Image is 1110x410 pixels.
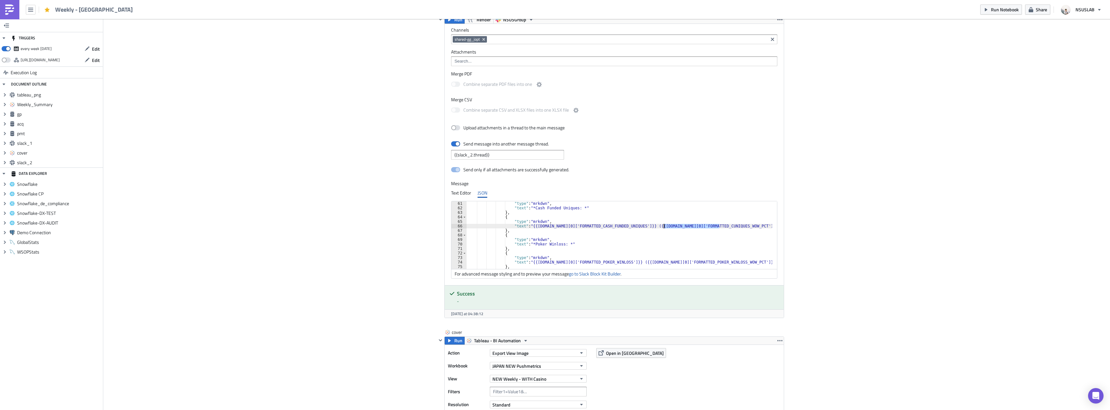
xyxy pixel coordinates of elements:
[451,210,467,215] div: 63
[451,265,467,269] div: 75
[1060,4,1071,15] img: Avatar
[448,387,487,396] label: Filters
[3,3,337,8] p: BI Automated Weekly Reports - [GEOGRAPHIC_DATA]
[17,111,101,117] span: gp
[451,251,467,255] div: 72
[493,16,536,24] button: NSUSGroup
[451,224,467,228] div: 66
[451,255,467,260] div: 73
[451,246,467,251] div: 71
[464,16,494,24] button: Render
[1057,3,1105,17] button: NSUSLAB
[451,106,580,115] label: Combine separate CSV and XLSX files into one XLSX file
[3,3,337,8] body: Rich Text Area. Press ALT-0 for help.
[17,210,101,216] span: Snowflake-DX-TEST
[17,131,101,136] span: pmt
[17,220,101,226] span: Snowflake-DX-AUDIT
[490,362,587,370] button: JAPAN NEW Pushmetrics
[92,45,100,52] span: Edit
[451,97,777,103] label: Merge CSV
[503,16,526,24] span: NSUSGroup
[457,298,779,305] div: -
[17,181,101,187] span: Snowflake
[451,71,777,77] label: Merge PDF
[452,329,478,335] span: cover
[17,201,101,206] span: Snowflake_de_compliance
[451,311,483,317] span: [DATE] at 04:38:12
[445,337,465,345] button: Run
[569,270,621,277] a: go to Slack Block Kit Builder
[451,260,467,265] div: 74
[17,102,101,107] span: Weekly_Summary
[454,16,462,24] span: Run
[1088,388,1104,404] div: Open Intercom Messenger
[980,5,1022,15] button: Run Notebook
[11,67,37,78] span: Execution Log
[451,215,467,219] div: 64
[457,291,779,296] h5: Success
[451,81,543,89] label: Combine separate PDF files into one
[17,230,101,235] span: Demo Connection
[448,348,487,358] label: Action
[17,249,101,255] span: WSOPStats
[451,181,777,186] label: Message
[474,337,521,345] span: Tableau - BI Automation
[448,361,487,371] label: Workbook
[451,125,565,131] label: Upload attachments in a thread to the main message
[451,269,777,278] div: For advanced message styling and to preview your message .
[17,239,101,245] span: GlobalStats
[451,237,467,242] div: 69
[11,78,47,90] div: DOCUMENT OUTLINE
[492,401,510,408] span: Standard
[11,32,35,44] div: TRIGGERS
[17,150,101,156] span: cover
[81,55,103,65] button: Edit
[448,400,487,409] label: Resolution
[478,188,487,198] div: JSON
[451,201,467,206] div: 61
[21,44,52,54] div: every week on Monday
[451,219,467,224] div: 65
[464,337,530,345] button: Tableau - BI Automation
[17,92,101,98] span: tableau_png
[21,55,60,65] div: https://pushmetrics.io/api/v1/report/E7L68DPoq1/webhook?token=0387f02c726e43479b1323f324c0ebea
[490,387,587,396] input: Filter1=Value1&...
[451,188,471,198] div: Text Editor
[451,242,467,246] div: 70
[481,36,487,43] button: Remove Tag
[92,57,100,64] span: Edit
[451,27,777,33] label: Channels
[492,363,541,369] span: JAPAN NEW Pushmetrics
[451,141,550,147] label: Send message into another message thread.
[490,349,587,357] button: Export View Image
[11,168,47,179] div: DATA EXPLORER
[81,44,103,54] button: Edit
[463,167,569,173] div: Send only if all attachments are successfully generated.
[17,160,101,165] span: slack_2
[451,228,467,233] div: 67
[492,375,546,382] span: NEW Weekly - WITH Casino
[445,16,465,24] button: Run
[1036,6,1047,13] span: Share
[451,150,564,160] input: {{ slack_1.thread }}
[991,6,1019,13] span: Run Notebook
[606,350,664,356] span: Open in [GEOGRAPHIC_DATA]
[1025,5,1050,15] button: Share
[17,191,101,197] span: Snowflake CP
[437,336,444,344] button: Hide content
[451,206,467,210] div: 62
[17,121,101,127] span: acq
[5,5,15,15] img: PushMetrics
[490,375,587,383] button: NEW Weekly - WITH Casino
[1075,6,1095,13] span: NSUSLAB
[492,350,529,356] span: Export View Image
[535,81,543,88] button: Combine separate PDF files into one
[448,374,487,384] label: View
[454,337,462,345] span: Run
[596,348,666,358] button: Open in [GEOGRAPHIC_DATA]
[451,49,777,55] label: Attachments
[453,58,775,65] input: Search...
[455,37,480,42] span: shared-gg_jopt
[451,233,467,237] div: 68
[17,140,101,146] span: slack_1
